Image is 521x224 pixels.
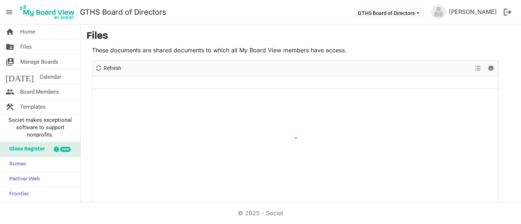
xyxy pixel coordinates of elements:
span: Templates [20,100,46,114]
span: people [5,85,14,99]
p: These documents are shared documents to which all My Board View members have access. [92,46,499,55]
span: folder_shared [5,40,14,54]
span: home [5,25,14,39]
span: Manage Boards [20,55,58,69]
button: GTHS Board of Directors dropdownbutton [353,8,424,18]
img: My Board View Logo [18,3,77,21]
span: Home [20,25,35,39]
span: Frontier [5,187,29,202]
span: Calendar [40,70,61,84]
button: logout [500,4,515,20]
a: [PERSON_NAME] [446,4,500,19]
span: Sumac [5,157,26,172]
span: [DATE] [5,70,34,84]
span: Glass Register [5,142,45,157]
span: construction [5,100,14,114]
span: Files [20,40,32,54]
a: GTHS Board of Directors [80,5,166,19]
a: My Board View Logo [18,3,80,21]
div: new [60,147,71,152]
a: © 2025 - Societ [238,209,283,217]
span: Societ makes exceptional software to support nonprofits. [3,116,77,138]
span: switch_account [5,55,14,69]
span: Board Members [20,85,59,99]
img: no-profile-picture.svg [431,4,446,19]
h3: Files [86,30,515,43]
span: menu [2,5,16,19]
span: Partner Web [5,172,40,187]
